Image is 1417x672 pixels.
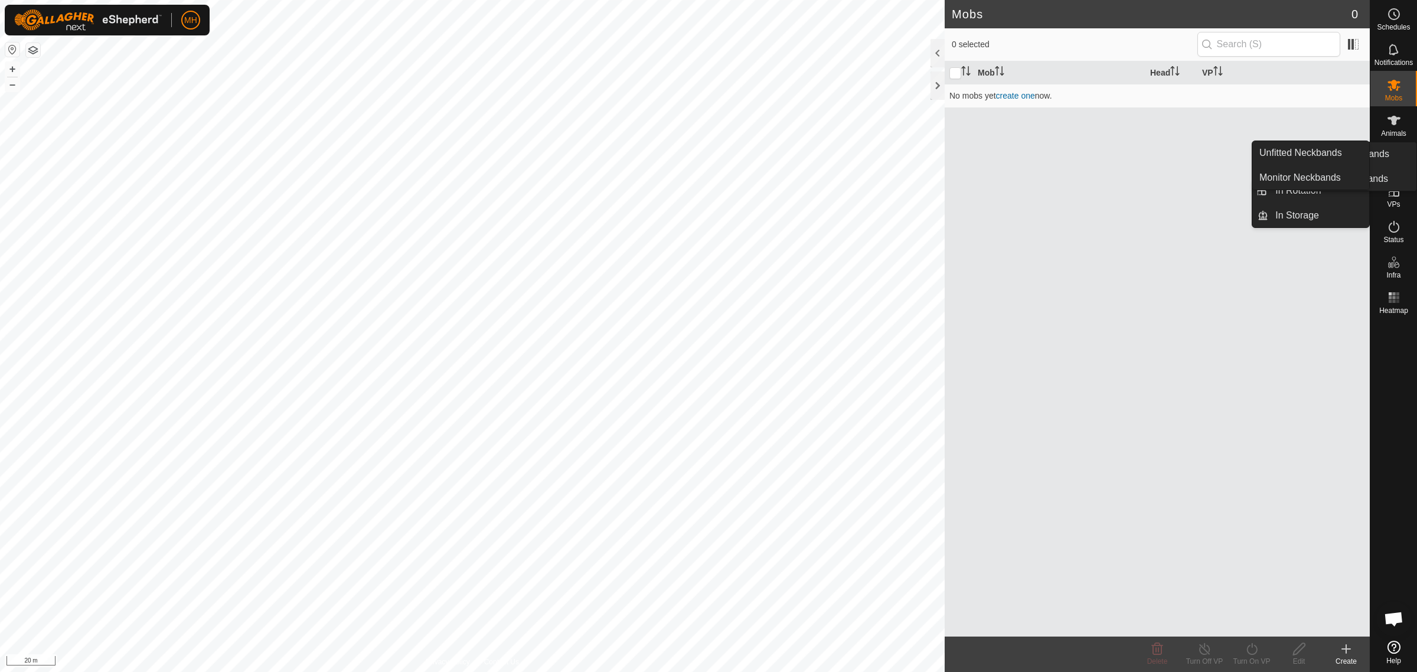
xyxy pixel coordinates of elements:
span: Mobs [1385,94,1402,102]
p-sorticon: Activate to sort [1213,68,1223,77]
span: In Storage [1275,208,1319,223]
span: Infra [1386,272,1400,279]
a: Contact Us [484,657,519,667]
th: Head [1145,61,1197,84]
span: MH [184,14,197,27]
p-sorticon: Activate to sort [961,68,971,77]
span: Notifications [1374,59,1413,66]
span: Help [1386,657,1401,664]
a: In Rotation [1268,179,1369,203]
button: Reset Map [5,43,19,57]
input: Search (S) [1197,32,1340,57]
div: Create [1323,656,1370,667]
span: 0 selected [952,38,1197,51]
span: Status [1383,236,1403,243]
a: In Storage [1268,204,1369,227]
h2: Mobs [952,7,1351,21]
span: Unfitted Neckbands [1259,146,1342,160]
a: Unfitted Neckbands [1252,141,1369,165]
li: In Storage [1252,204,1369,227]
span: In Rotation [1275,184,1321,198]
span: Heatmap [1379,307,1408,314]
img: Gallagher Logo [14,9,162,31]
span: Delete [1147,657,1168,666]
a: Help [1370,636,1417,669]
span: Animals [1381,130,1406,137]
div: Turn Off VP [1181,656,1228,667]
td: No mobs yet now. [945,84,1370,107]
a: create one [996,91,1035,100]
div: Edit [1275,656,1323,667]
span: 0 [1351,5,1358,23]
a: Privacy Policy [426,657,470,667]
button: – [5,77,19,92]
p-sorticon: Activate to sort [995,68,1004,77]
li: In Rotation [1252,179,1369,203]
span: Monitor Neckbands [1259,171,1341,185]
span: VPs [1387,201,1400,208]
th: Mob [973,61,1145,84]
span: Schedules [1377,24,1410,31]
button: + [5,62,19,76]
div: Turn On VP [1228,656,1275,667]
a: Monitor Neckbands [1252,166,1369,190]
p-sorticon: Activate to sort [1170,68,1180,77]
th: VP [1197,61,1370,84]
button: Map Layers [26,43,40,57]
div: Open chat [1376,601,1412,637]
